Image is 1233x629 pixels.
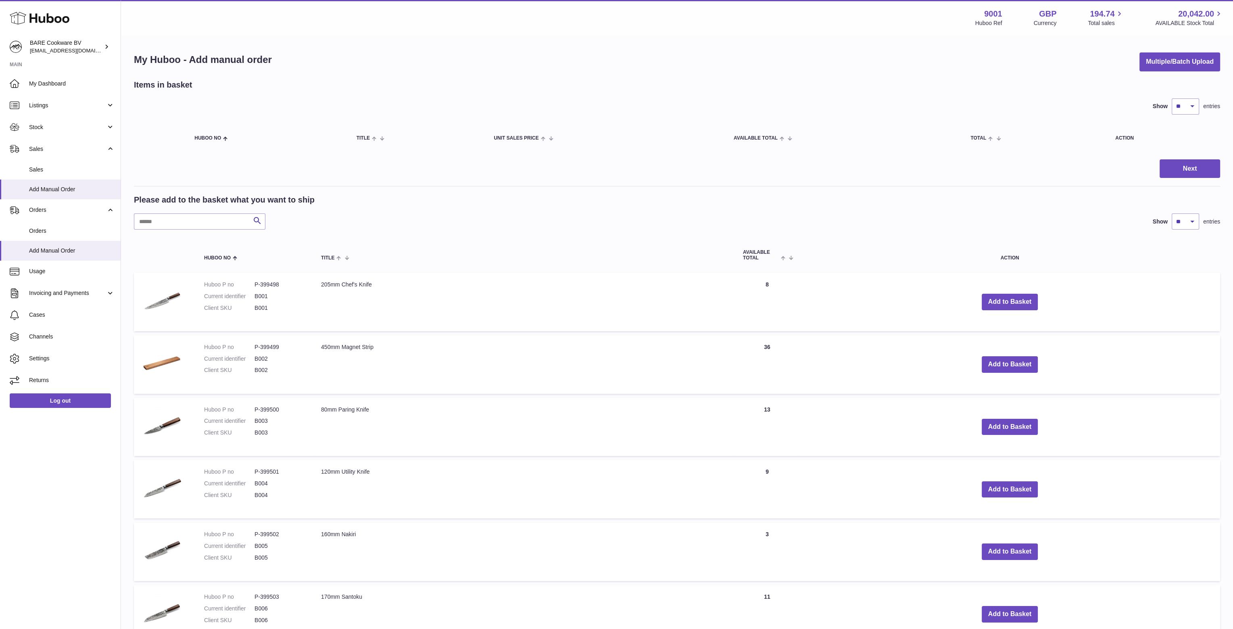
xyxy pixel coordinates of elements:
[1090,8,1114,19] span: 194.74
[142,468,182,508] img: 120mm Utility Knife
[1155,19,1223,27] span: AVAILABLE Stock Total
[10,393,111,408] a: Log out
[735,273,799,331] td: 8
[255,304,305,312] dd: B001
[313,398,735,456] td: 80mm Paring Knife
[204,429,255,437] dt: Client SKU
[735,522,799,581] td: 3
[255,542,305,550] dd: B005
[204,593,255,601] dt: Huboo P no
[1153,218,1168,226] label: Show
[204,531,255,538] dt: Huboo P no
[29,267,115,275] span: Usage
[29,80,115,88] span: My Dashboard
[255,480,305,487] dd: B004
[1034,19,1057,27] div: Currency
[255,531,305,538] dd: P-399502
[735,460,799,518] td: 9
[29,311,115,319] span: Cases
[357,136,370,141] span: Title
[204,255,231,261] span: Huboo no
[204,355,255,363] dt: Current identifier
[204,468,255,476] dt: Huboo P no
[29,247,115,255] span: Add Manual Order
[984,8,1002,19] strong: 9001
[204,406,255,414] dt: Huboo P no
[255,554,305,562] dd: B005
[1155,8,1223,27] a: 20,042.00 AVAILABLE Stock Total
[142,281,182,321] img: 205mm Chef's Knife
[30,39,102,54] div: BARE Cookware BV
[1153,102,1168,110] label: Show
[204,542,255,550] dt: Current identifier
[194,136,221,141] span: Huboo no
[734,136,778,141] span: AVAILABLE Total
[142,531,182,571] img: 160mm Nakiri
[255,616,305,624] dd: B006
[1178,8,1214,19] span: 20,042.00
[29,206,106,214] span: Orders
[494,136,538,141] span: Unit Sales Price
[1139,52,1220,71] button: Multiple/Batch Upload
[10,41,22,53] img: info@barecookware.com
[982,419,1038,435] button: Add to Basket
[255,366,305,374] dd: B002
[204,281,255,288] dt: Huboo P no
[29,186,115,193] span: Add Manual Order
[255,343,305,351] dd: P-399499
[982,606,1038,623] button: Add to Basket
[255,593,305,601] dd: P-399503
[255,293,305,300] dd: B001
[134,194,315,205] h2: Please add to the basket what you want to ship
[255,468,305,476] dd: P-399501
[255,281,305,288] dd: P-399498
[982,481,1038,498] button: Add to Basket
[982,356,1038,373] button: Add to Basket
[313,460,735,518] td: 120mm Utility Knife
[29,227,115,235] span: Orders
[321,255,334,261] span: Title
[255,491,305,499] dd: B004
[29,376,115,384] span: Returns
[313,522,735,581] td: 160mm Nakiri
[134,53,272,66] h1: My Huboo - Add manual order
[204,605,255,612] dt: Current identifier
[204,343,255,351] dt: Huboo P no
[982,294,1038,310] button: Add to Basket
[255,406,305,414] dd: P-399500
[204,554,255,562] dt: Client SKU
[1088,8,1124,27] a: 194.74 Total sales
[1203,102,1220,110] span: entries
[735,335,799,394] td: 36
[1088,19,1124,27] span: Total sales
[29,102,106,109] span: Listings
[29,333,115,341] span: Channels
[255,429,305,437] dd: B003
[29,145,106,153] span: Sales
[313,335,735,394] td: 450mm Magnet Strip
[204,480,255,487] dt: Current identifier
[743,250,779,260] span: AVAILABLE Total
[29,289,106,297] span: Invoicing and Payments
[134,79,192,90] h2: Items in basket
[29,166,115,173] span: Sales
[1160,159,1220,178] button: Next
[1203,218,1220,226] span: entries
[799,242,1220,268] th: Action
[1039,8,1056,19] strong: GBP
[313,273,735,331] td: 205mm Chef's Knife
[204,417,255,425] dt: Current identifier
[29,355,115,362] span: Settings
[204,293,255,300] dt: Current identifier
[29,123,106,131] span: Stock
[142,343,182,384] img: 450mm Magnet Strip
[255,605,305,612] dd: B006
[255,355,305,363] dd: B002
[204,616,255,624] dt: Client SKU
[735,398,799,456] td: 13
[1115,136,1212,141] div: Action
[204,491,255,499] dt: Client SKU
[204,304,255,312] dt: Client SKU
[975,19,1002,27] div: Huboo Ref
[255,417,305,425] dd: B003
